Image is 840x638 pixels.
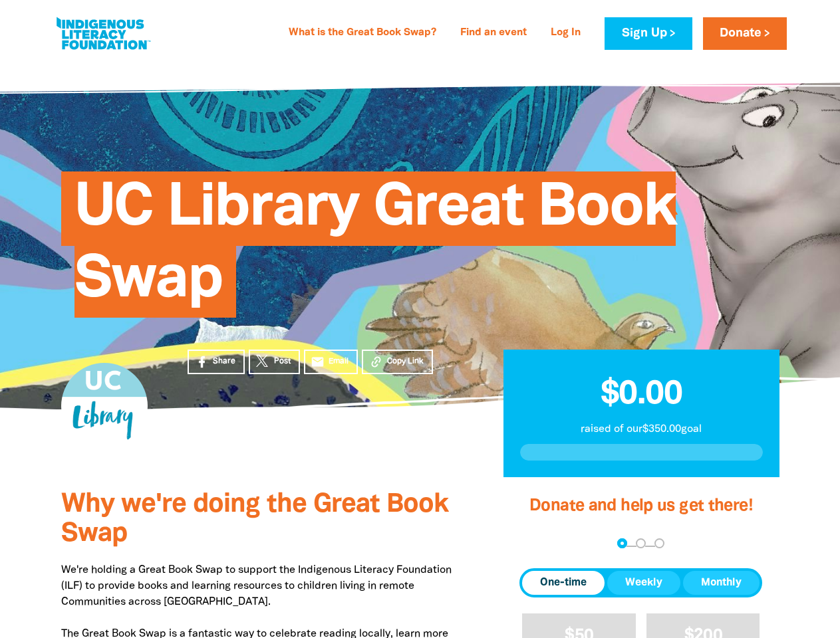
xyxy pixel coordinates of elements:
span: Weekly [625,575,662,591]
i: email [311,355,325,369]
a: Log In [543,23,589,44]
button: One-time [522,571,605,595]
button: Navigate to step 2 of 3 to enter your details [636,538,646,548]
span: Why we're doing the Great Book Swap [61,492,448,546]
span: Email [329,356,349,368]
button: Monthly [683,571,760,595]
p: raised of our $350.00 goal [520,421,763,437]
a: Find an event [452,23,535,44]
a: Post [249,350,300,374]
span: Share [213,356,235,368]
span: Donate and help us get there! [529,498,753,514]
span: One-time [540,575,587,591]
button: Copy Link [362,350,433,374]
button: Weekly [607,571,680,595]
button: Navigate to step 3 of 3 to enter your payment details [654,538,664,548]
a: What is the Great Book Swap? [281,23,444,44]
button: Navigate to step 1 of 3 to enter your donation amount [617,538,627,548]
span: Monthly [701,575,742,591]
span: Copy Link [387,356,424,368]
a: Donate [703,17,787,50]
span: $0.00 [601,379,682,410]
div: Donation frequency [519,568,762,597]
span: UC Library Great Book Swap [74,181,676,318]
a: Sign Up [605,17,692,50]
a: Share [188,350,245,374]
a: emailEmail [304,350,358,374]
span: Post [274,356,291,368]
